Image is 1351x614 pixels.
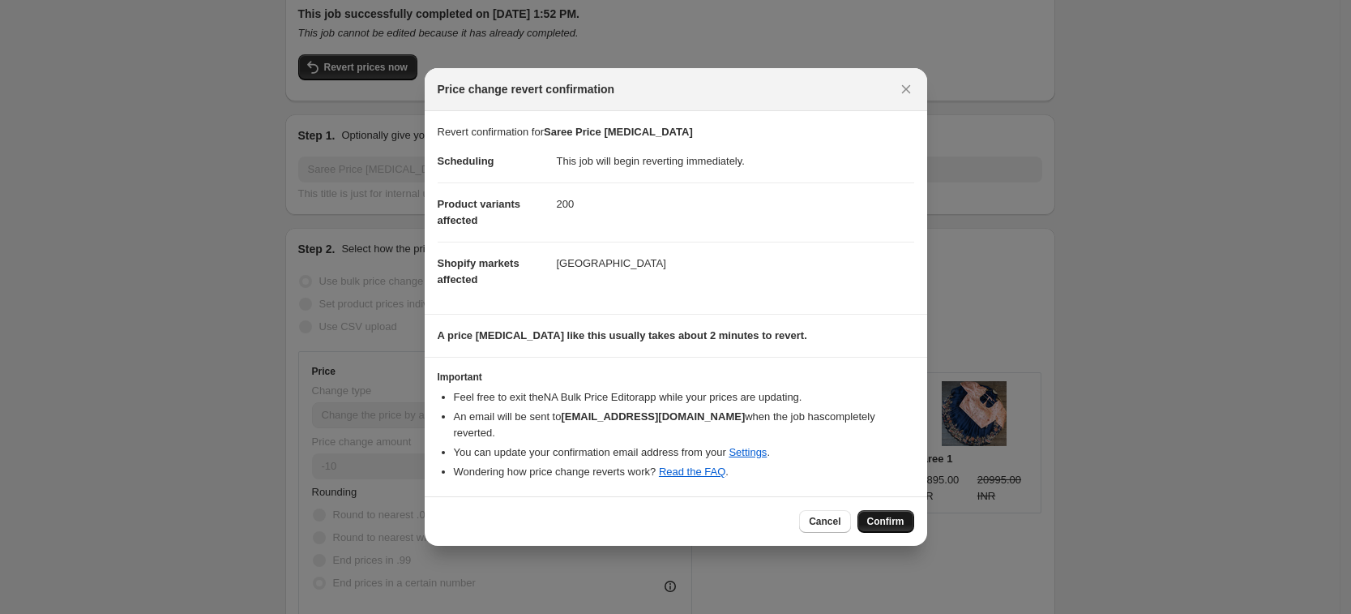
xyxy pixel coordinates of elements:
li: Feel free to exit the NA Bulk Price Editor app while your prices are updating. [454,389,914,406]
span: Cancel [809,515,840,528]
dd: [GEOGRAPHIC_DATA] [557,242,914,285]
a: Read the FAQ [659,466,725,478]
dd: 200 [557,182,914,225]
span: Product variants affected [438,198,521,226]
span: Shopify markets affected [438,257,519,286]
a: Settings [729,446,767,458]
dd: This job will begin reverting immediately. [557,140,914,182]
span: Scheduling [438,155,494,167]
span: Price change revert confirmation [438,81,615,97]
li: You can update your confirmation email address from your . [454,444,914,461]
h3: Important [438,371,914,384]
p: Revert confirmation for [438,124,914,140]
span: Confirm [867,515,904,528]
li: An email will be sent to when the job has completely reverted . [454,409,914,441]
b: A price [MEDICAL_DATA] like this usually takes about 2 minutes to revert. [438,329,807,341]
button: Cancel [799,510,850,533]
button: Confirm [857,510,914,533]
b: [EMAIL_ADDRESS][DOMAIN_NAME] [561,410,745,423]
button: Close [895,78,917,101]
b: Saree Price [MEDICAL_DATA] [544,126,693,138]
li: Wondering how price change reverts work? . [454,464,914,480]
